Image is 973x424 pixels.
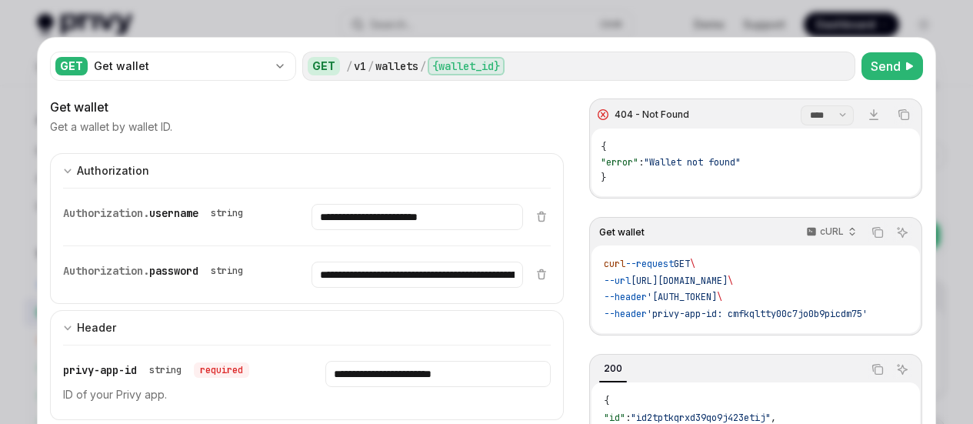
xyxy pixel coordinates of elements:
span: username [149,206,198,220]
div: required [194,362,249,378]
span: [URL][DOMAIN_NAME] [631,275,728,287]
div: v1 [354,58,366,74]
span: '[AUTH_TOKEN] [647,291,717,303]
span: , [771,412,776,424]
span: Authorization. [63,206,149,220]
button: Expand input section [50,153,564,188]
span: { [604,395,609,407]
button: Delete item [532,210,551,222]
span: \ [717,291,722,303]
span: --header [604,291,647,303]
div: {wallet_id} [428,57,505,75]
span: \ [690,258,695,270]
button: Ask AI [892,359,912,379]
span: Send [871,57,901,75]
button: Copy the contents from the code block [868,222,888,242]
input: Enter username [312,204,523,230]
span: "error" [601,156,638,169]
div: / [420,58,426,74]
span: privy-app-id [63,363,137,377]
span: password [149,264,198,278]
span: Get wallet [599,226,645,239]
input: Enter password [312,262,523,288]
div: 404 - Not Found [615,109,689,121]
input: Enter privy-app-id [325,361,551,387]
span: : [638,156,644,169]
p: cURL [820,225,844,238]
span: { [601,141,606,153]
div: GET [55,57,88,75]
div: Get wallet [50,98,564,116]
span: 'privy-app-id: cmfkqltty00c7jo0b9picdm75' [647,308,868,320]
button: Ask AI [892,222,912,242]
div: Authorization [77,162,149,180]
div: 200 [599,359,627,378]
div: / [346,58,352,74]
p: ID of your Privy app. [63,386,288,404]
span: : [625,412,631,424]
div: wallets [375,58,418,74]
div: / [368,58,374,74]
div: GET [308,57,340,75]
span: "id" [604,412,625,424]
span: "id2tptkqrxd39qo9j423etij" [631,412,771,424]
div: Get wallet [94,58,268,74]
button: Copy the contents from the code block [868,359,888,379]
span: Authorization. [63,264,149,278]
button: Delete item [532,268,551,280]
div: Authorization.password [63,262,249,280]
span: --url [604,275,631,287]
div: Header [77,319,116,337]
p: Get a wallet by wallet ID. [50,119,172,135]
button: Expand input section [50,310,564,345]
button: Copy the contents from the code block [894,105,914,125]
div: privy-app-id [63,361,249,379]
span: \ [728,275,733,287]
span: GET [674,258,690,270]
span: } [601,172,606,184]
button: Send [861,52,923,80]
span: --request [625,258,674,270]
div: Authorization.username [63,204,249,222]
button: GETGet wallet [50,50,296,82]
span: curl [604,258,625,270]
span: "Wallet not found" [644,156,741,169]
button: cURL [798,219,863,245]
span: --header [604,308,647,320]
